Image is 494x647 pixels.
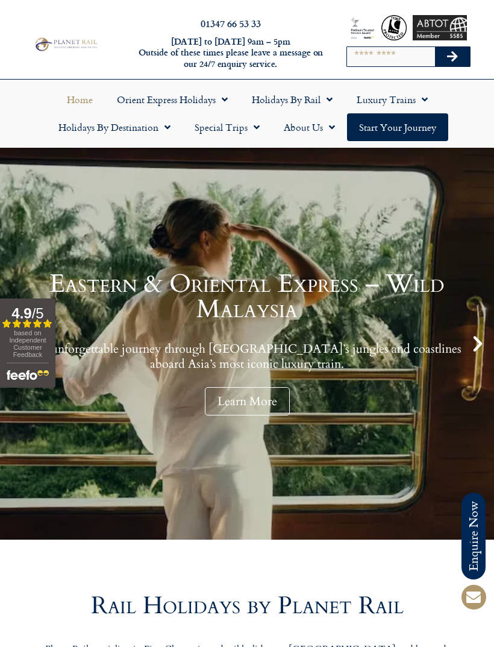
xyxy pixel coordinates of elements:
a: Special Trips [183,113,272,141]
a: Home [55,86,105,113]
img: Planet Rail Train Holidays Logo [33,36,99,52]
h2: Rail Holidays by Planet Rail [30,594,464,618]
a: About Us [272,113,347,141]
button: Search [435,47,470,66]
a: Holidays by Rail [240,86,345,113]
h1: Eastern & Oriental Express – Wild Malaysia [30,272,464,323]
p: An unforgettable journey through [GEOGRAPHIC_DATA]’s jungles and coastlines aboard Asia’s most ic... [30,342,464,372]
h6: [DATE] to [DATE] 9am – 5pm Outside of these times please leave a message on our 24/7 enquiry serv... [135,36,327,70]
a: Holidays by Destination [46,113,183,141]
a: Luxury Trains [345,86,440,113]
a: Learn More [205,388,290,416]
a: Start your Journey [347,113,448,141]
a: 01347 66 53 33 [201,16,261,30]
div: Next slide [467,333,488,354]
nav: Menu [6,86,488,141]
a: Orient Express Holidays [105,86,240,113]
